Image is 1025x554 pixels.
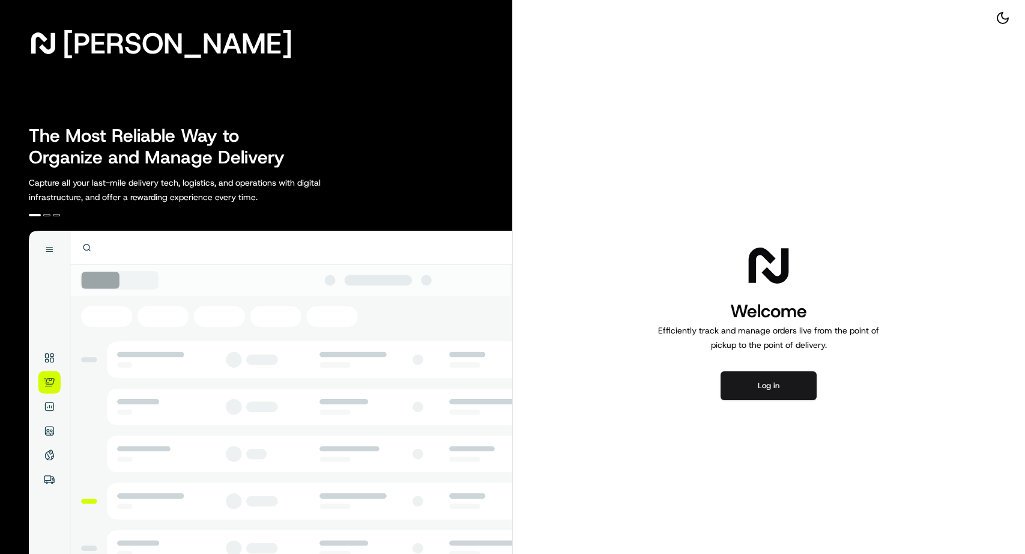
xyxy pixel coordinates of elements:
h2: The Most Reliable Way to Organize and Manage Delivery [29,125,298,168]
p: Efficiently track and manage orders live from the point of pickup to the point of delivery. [653,323,884,352]
h1: Welcome [653,299,884,323]
span: [PERSON_NAME] [62,31,292,55]
button: Log in [721,371,817,400]
p: Capture all your last-mile delivery tech, logistics, and operations with digital infrastructure, ... [29,175,375,204]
